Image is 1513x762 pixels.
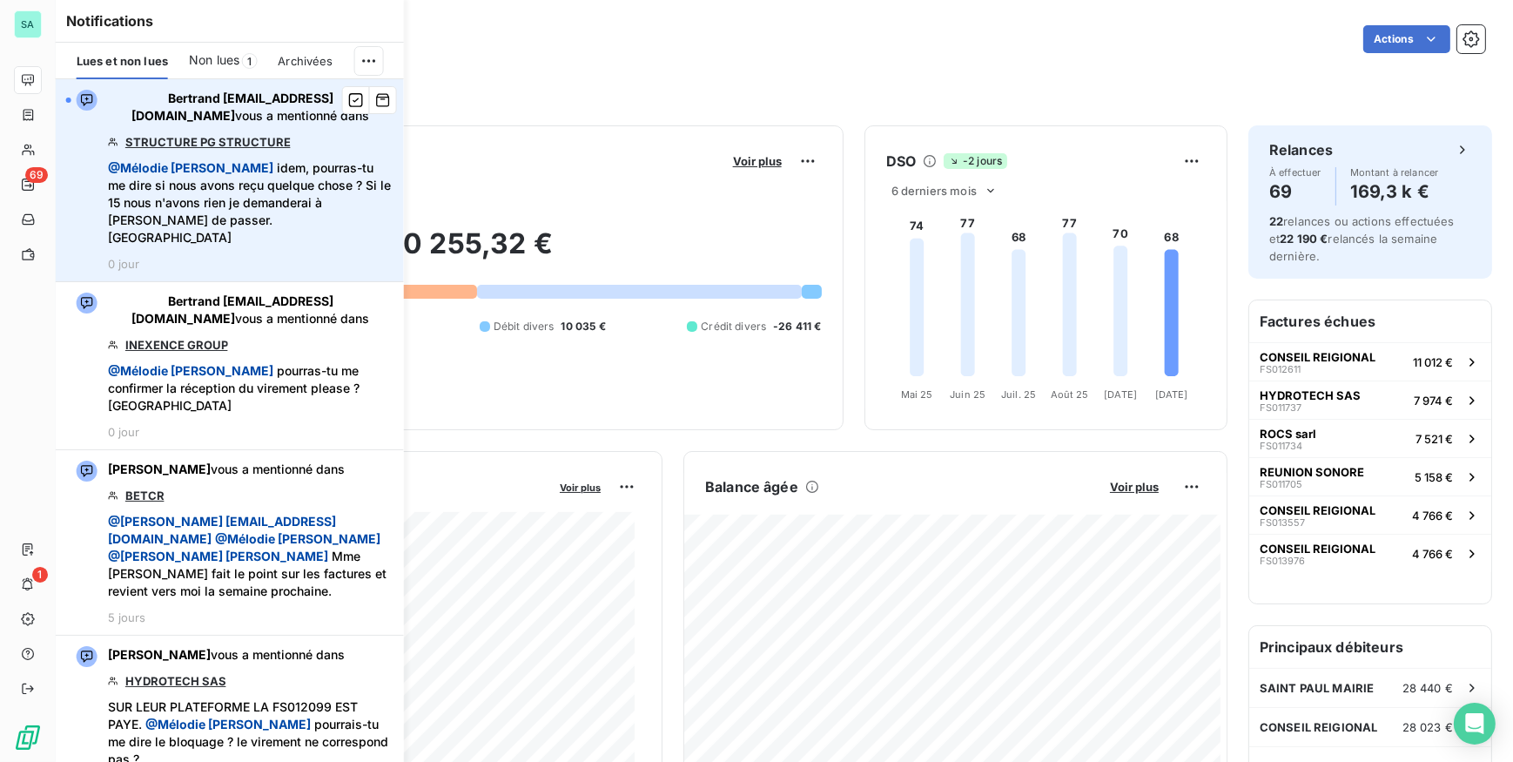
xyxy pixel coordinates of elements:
tspan: [DATE] [1154,388,1187,401]
span: @ Mélodie [PERSON_NAME] [145,717,311,732]
span: @ Mélodie [PERSON_NAME] [108,160,273,175]
span: FS012611 [1260,364,1301,374]
span: Voir plus [733,154,782,168]
span: @ Mélodie [PERSON_NAME] [108,363,273,378]
button: Voir plus [555,479,606,495]
span: @ [PERSON_NAME] [PERSON_NAME] [108,549,328,563]
span: 5 jours [108,610,145,624]
span: 1 [32,567,48,583]
span: [PERSON_NAME] [108,462,211,476]
span: @ [PERSON_NAME] [EMAIL_ADDRESS][DOMAIN_NAME] [108,514,336,546]
span: FS011737 [1260,402,1301,413]
span: HYDROTECH SAS [1260,388,1361,402]
span: 69 [25,167,48,183]
span: CONSEIL REIGIONAL [1260,542,1375,556]
img: Logo LeanPay [14,724,42,752]
h6: Relances [1269,139,1333,160]
h4: 69 [1269,178,1321,206]
span: Mme [PERSON_NAME] fait le point sur les factures et revient vers moi la semaine prochaine. [108,513,393,600]
span: -26 411 € [773,319,821,334]
a: BETCR [125,489,165,502]
span: relances ou actions effectuées et relancés la semaine dernière. [1269,214,1455,263]
span: vous a mentionné dans [108,461,345,478]
tspan: Août 25 [1050,388,1088,401]
span: pourras-tu me confirmer la réception du virement please ? [GEOGRAPHIC_DATA] [108,362,393,415]
div: Open Intercom Messenger [1454,703,1496,745]
h6: Factures échues [1249,300,1491,342]
span: Archivées [278,54,333,68]
tspan: Mai 25 [900,388,932,401]
span: -2 jours [944,153,1007,169]
span: Bertrand [EMAIL_ADDRESS][DOMAIN_NAME] [131,91,333,123]
span: 1 [241,53,257,69]
span: CONSEIL REIGIONAL [1260,720,1378,734]
a: HYDROTECH SAS [125,674,226,688]
span: 22 190 € [1280,232,1328,246]
span: 0 jour [108,425,139,439]
span: Lues et non lues [77,54,168,68]
span: Montant à relancer [1350,167,1439,178]
tspan: [DATE] [1104,388,1137,401]
div: SA [14,10,42,38]
h2: 290 255,32 € [98,226,822,279]
span: Bertrand [EMAIL_ADDRESS][DOMAIN_NAME] [131,293,333,326]
button: Voir plus [728,153,787,169]
button: CONSEIL REIGIONALFS0139764 766 € [1249,534,1491,572]
span: 4 766 € [1412,509,1453,523]
span: 10 035 € [561,319,606,334]
span: vous a mentionné dans [108,646,345,664]
span: CONSEIL REIGIONAL [1260,350,1375,364]
tspan: Juin 25 [950,388,985,401]
button: HYDROTECH SASFS0117377 974 € [1249,381,1491,419]
span: 7 521 € [1415,432,1453,446]
span: SAINT PAUL MAIRIE [1260,681,1375,695]
a: STRUCTURE PG STRUCTURE [125,135,291,149]
span: À effectuer [1269,167,1321,178]
span: 11 012 € [1413,355,1453,369]
span: ROCS sarl [1260,427,1316,441]
span: FS011705 [1260,479,1302,489]
button: CONSEIL REIGIONALFS01261111 012 € [1249,342,1491,381]
span: 22 [1269,214,1283,228]
button: Bertrand [EMAIL_ADDRESS][DOMAIN_NAME]vous a mentionné dansSTRUCTURE PG STRUCTURE @Mélodie [PERSON... [56,79,404,282]
span: 4 766 € [1412,547,1453,561]
h6: Balance âgée [705,476,798,497]
span: 28 440 € [1402,681,1453,695]
span: FS013976 [1260,556,1305,566]
button: Actions [1363,25,1450,53]
span: vous a mentionné dans [108,90,393,125]
span: 7 974 € [1414,394,1453,408]
button: Bertrand [EMAIL_ADDRESS][DOMAIN_NAME]vous a mentionné dansINEXENCE GROUP @Mélodie [PERSON_NAME] p... [56,282,404,450]
span: Non lues [189,51,239,69]
span: FS011734 [1260,441,1302,451]
span: @ Mélodie [PERSON_NAME] [215,531,380,546]
button: [PERSON_NAME]vous a mentionné dansBETCR @[PERSON_NAME] [EMAIL_ADDRESS][DOMAIN_NAME] @Mélodie [PER... [56,450,404,636]
span: Voir plus [560,482,601,494]
span: 5 158 € [1415,470,1453,484]
span: 28 023 € [1402,720,1453,734]
button: CONSEIL REIGIONALFS0135574 766 € [1249,496,1491,534]
tspan: Juil. 25 [1001,388,1036,401]
span: [PERSON_NAME] [108,647,211,662]
h6: DSO [886,151,916,172]
span: 0 jour [108,257,139,271]
span: FS013557 [1260,517,1305,528]
span: vous a mentionné dans [108,293,393,327]
button: Voir plus [1105,479,1164,495]
button: REUNION SONOREFS0117055 158 € [1249,457,1491,496]
h6: Principaux débiteurs [1249,626,1491,668]
button: ROCS sarlFS0117347 521 € [1249,419,1491,457]
span: idem, pourras-tu me dire si nous avons reçu quelque chose ? Si le 15 nous n'avons rien je demande... [108,159,393,246]
span: Voir plus [1110,480,1159,494]
span: Crédit divers [701,319,766,334]
span: Débit divers [494,319,555,334]
span: CONSEIL REIGIONAL [1260,503,1375,517]
a: INEXENCE GROUP [125,338,228,352]
span: REUNION SONORE [1260,465,1364,479]
span: 6 derniers mois [891,184,977,198]
h4: 169,3 k € [1350,178,1439,206]
h6: Notifications [66,10,393,31]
